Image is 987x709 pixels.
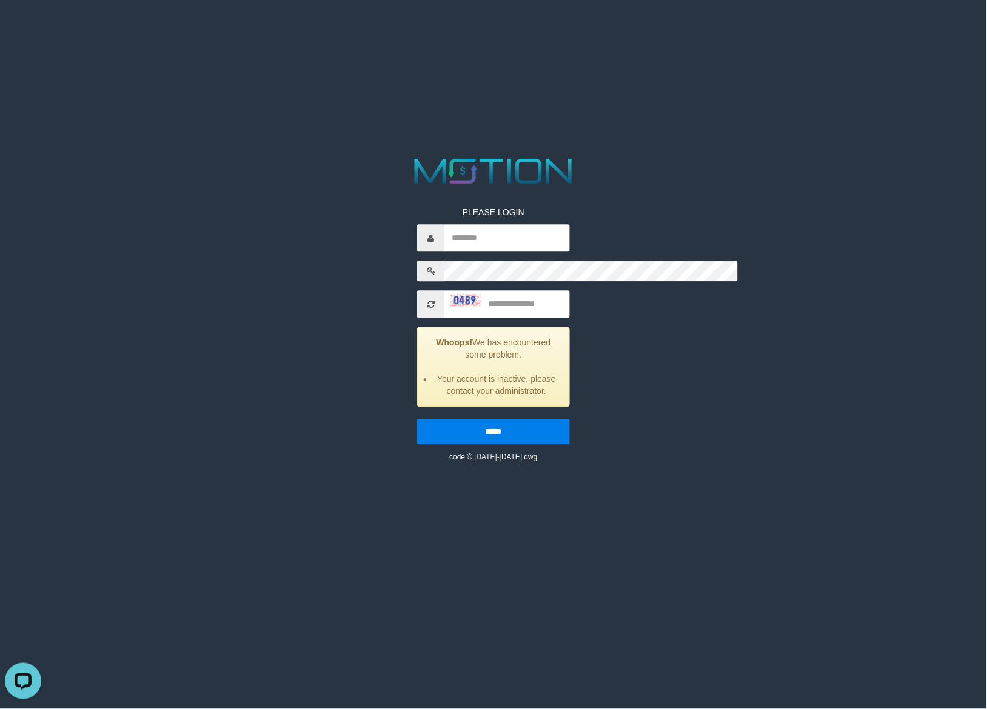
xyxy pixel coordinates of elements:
small: code © [DATE]-[DATE] dwg [449,453,537,462]
div: We has encountered some problem. [417,327,569,407]
button: Open LiveChat chat widget [5,5,41,41]
li: Your account is inactive, please contact your administrator. [433,373,560,398]
p: PLEASE LOGIN [417,207,569,219]
strong: Whoops! [437,338,473,348]
img: captcha [450,295,481,307]
img: MOTION_logo.png [407,155,580,188]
